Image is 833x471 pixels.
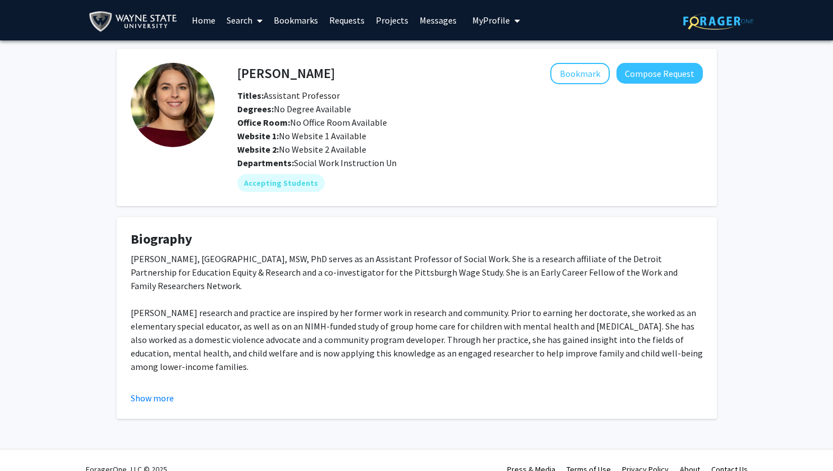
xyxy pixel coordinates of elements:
[89,9,182,34] img: Wayne State University Logo
[616,63,703,84] button: Compose Request to Kess Ballentine
[237,157,294,168] b: Departments:
[370,1,414,40] a: Projects
[186,1,221,40] a: Home
[268,1,324,40] a: Bookmarks
[237,174,325,192] mat-chip: Accepting Students
[237,130,279,141] b: Website 1:
[237,103,351,115] span: No Degree Available
[237,103,274,115] b: Degrees:
[237,117,387,128] span: No Office Room Available
[131,63,215,147] img: Profile Picture
[237,130,366,141] span: No Website 1 Available
[550,63,610,84] button: Add Kess Ballentine to Bookmarks
[131,391,174,405] button: Show more
[414,1,462,40] a: Messages
[237,144,366,155] span: No Website 2 Available
[237,117,290,128] b: Office Room:
[324,1,370,40] a: Requests
[237,90,340,101] span: Assistant Professor
[294,157,397,168] span: Social Work Instruction Un
[237,90,264,101] b: Titles:
[237,63,335,84] h4: [PERSON_NAME]
[683,12,753,30] img: ForagerOne Logo
[237,144,279,155] b: Website 2:
[131,231,703,248] h4: Biography
[785,420,825,463] iframe: Chat
[131,252,703,373] p: [PERSON_NAME], [GEOGRAPHIC_DATA], MSW, PhD serves as an Assistant Professor of Social Work. She i...
[221,1,268,40] a: Search
[472,15,510,26] span: My Profile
